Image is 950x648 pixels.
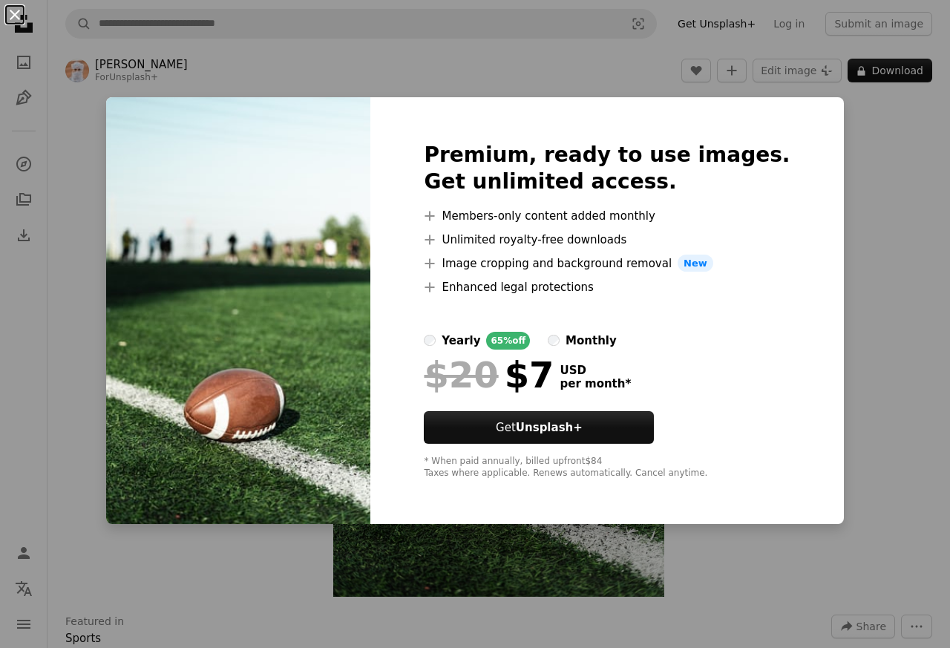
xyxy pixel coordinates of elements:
[442,332,480,350] div: yearly
[424,356,554,394] div: $7
[424,335,436,347] input: yearly65%off
[548,335,560,347] input: monthly
[424,207,790,225] li: Members-only content added monthly
[678,255,713,272] span: New
[424,231,790,249] li: Unlimited royalty-free downloads
[560,377,631,390] span: per month *
[516,421,583,434] strong: Unsplash+
[566,332,617,350] div: monthly
[560,364,631,377] span: USD
[424,356,498,394] span: $20
[424,411,654,444] button: GetUnsplash+
[486,332,530,350] div: 65% off
[106,97,370,525] img: premium_photo-1667598736219-606b0ff0d5bb
[424,142,790,195] h2: Premium, ready to use images. Get unlimited access.
[424,456,790,480] div: * When paid annually, billed upfront $84 Taxes where applicable. Renews automatically. Cancel any...
[424,278,790,296] li: Enhanced legal protections
[424,255,790,272] li: Image cropping and background removal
